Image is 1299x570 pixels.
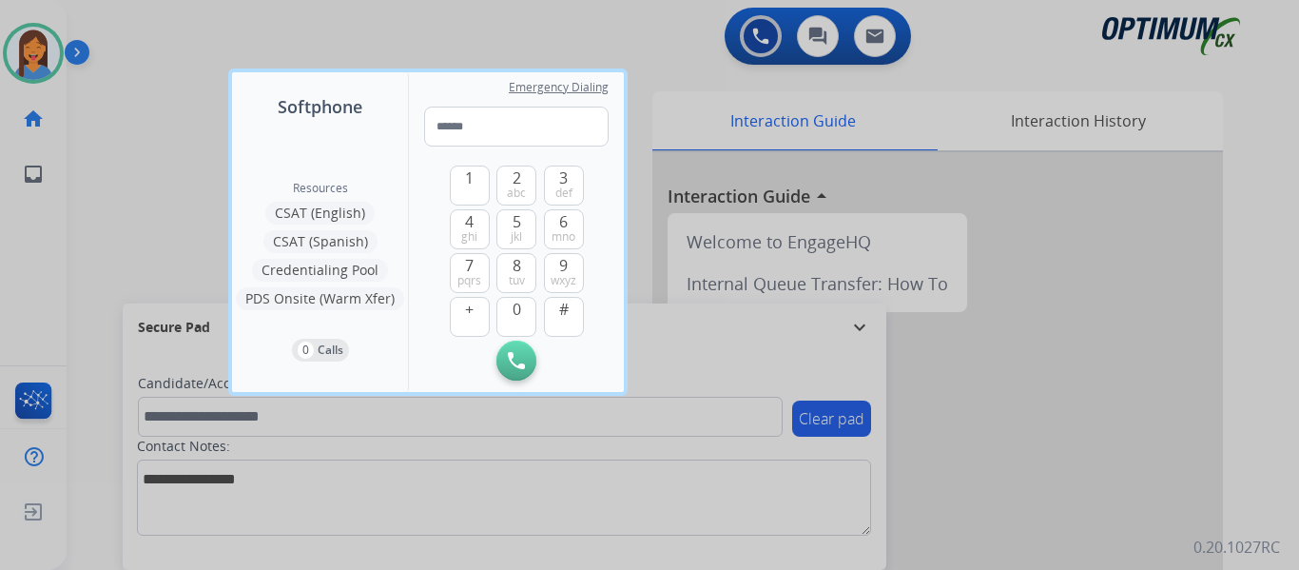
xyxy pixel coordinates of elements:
[461,229,477,245] span: ghi
[236,287,404,310] button: PDS Onsite (Warm Xfer)
[496,209,536,249] button: 5jkl
[513,254,521,277] span: 8
[513,298,521,321] span: 0
[465,210,474,233] span: 4
[509,273,525,288] span: tuv
[508,352,525,369] img: call-button
[450,297,490,337] button: +
[293,181,348,196] span: Resources
[450,166,490,206] button: 1
[552,229,575,245] span: mno
[318,342,343,359] p: Calls
[507,186,526,201] span: abc
[544,297,584,337] button: #
[252,259,388,282] button: Credentialing Pool
[555,186,572,201] span: def
[559,254,568,277] span: 9
[263,230,378,253] button: CSAT (Spanish)
[559,298,569,321] span: #
[513,210,521,233] span: 5
[511,229,522,245] span: jkl
[292,339,349,362] button: 0Calls
[450,253,490,293] button: 7pqrs
[509,80,609,95] span: Emergency Dialing
[513,167,521,189] span: 2
[544,253,584,293] button: 9wxyz
[559,167,568,189] span: 3
[457,273,481,288] span: pqrs
[544,166,584,206] button: 3def
[496,253,536,293] button: 8tuv
[465,254,474,277] span: 7
[496,166,536,206] button: 2abc
[278,93,362,120] span: Softphone
[551,273,576,288] span: wxyz
[544,209,584,249] button: 6mno
[496,297,536,337] button: 0
[559,210,568,233] span: 6
[450,209,490,249] button: 4ghi
[465,167,474,189] span: 1
[265,202,375,225] button: CSAT (English)
[298,342,314,359] p: 0
[1193,536,1280,559] p: 0.20.1027RC
[465,298,474,321] span: +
